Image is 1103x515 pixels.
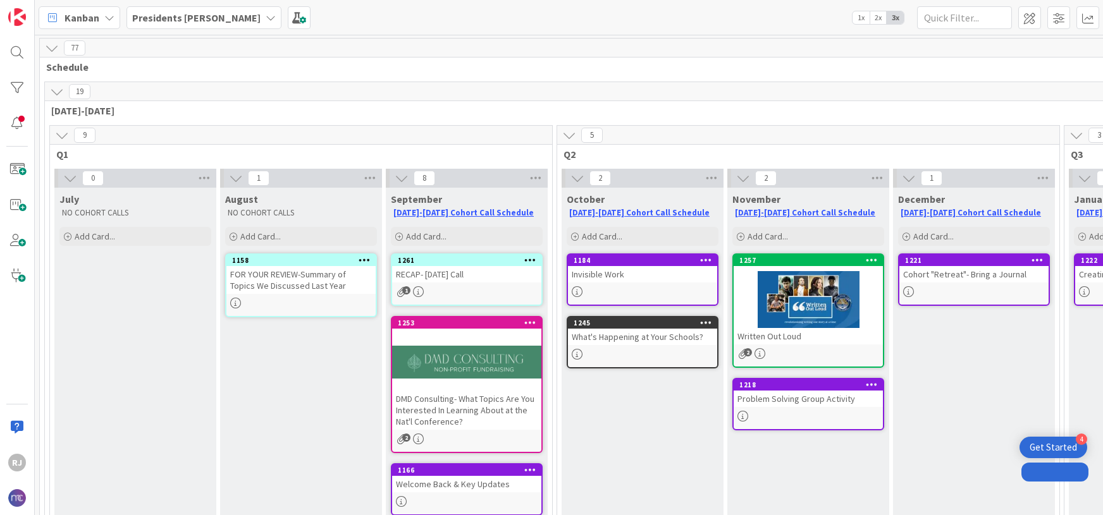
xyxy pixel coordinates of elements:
div: Written Out Loud [734,328,883,344]
div: FOR YOUR REVIEW-Summary of Topics We Discussed Last Year [226,266,376,294]
div: 1221 [899,255,1049,266]
div: 1245 [574,318,717,327]
span: September [391,193,442,205]
div: Cohort "Retreat"- Bring a Journal [899,266,1049,282]
span: Kanban [65,10,99,25]
a: 1253DMD Consulting- What Topics Are You Interested In Learning About at the Nat'l Conference? [391,316,543,453]
div: 1221 [905,256,1049,265]
span: 1x [853,11,870,24]
span: 1 [402,286,410,294]
div: 1184 [574,256,717,265]
div: 4 [1076,433,1087,445]
input: Quick Filter... [917,6,1012,29]
div: 1261 [392,255,541,266]
div: 1218Problem Solving Group Activity [734,379,883,407]
span: 9 [74,128,96,143]
div: 1184 [568,255,717,266]
span: Add Card... [748,231,788,242]
div: RJ [8,454,26,471]
a: 1184Invisible Work [567,253,718,306]
div: 1221Cohort "Retreat"- Bring a Journal [899,255,1049,282]
div: 1257 [734,255,883,266]
div: 1158 [232,256,376,265]
a: 1257Written Out Loud [732,253,884,368]
div: Problem Solving Group Activity [734,391,883,407]
div: 1218 [739,380,883,389]
span: 2 [402,433,410,442]
span: December [898,193,945,205]
span: Add Card... [582,231,622,242]
span: 2 [755,171,777,186]
div: 1166Welcome Back & Key Updates [392,464,541,492]
div: 1261RECAP- [DATE] Call [392,255,541,282]
span: 19 [69,84,90,99]
a: 1218Problem Solving Group Activity [732,378,884,430]
img: Visit kanbanzone.com [8,8,26,26]
div: RECAP- [DATE] Call [392,266,541,282]
a: [DATE]-[DATE] Cohort Call Schedule [569,207,710,218]
p: NO COHORT CALLS [62,208,209,218]
div: 1261 [398,256,541,265]
div: Invisible Work [568,266,717,282]
div: What's Happening at Your Schools? [568,329,717,345]
a: [DATE]-[DATE] Cohort Call Schedule [901,207,1041,218]
span: 1 [921,171,942,186]
b: Presidents [PERSON_NAME] [132,11,261,24]
div: Welcome Back & Key Updates [392,476,541,492]
img: avatar [8,489,26,507]
a: [DATE]-[DATE] Cohort Call Schedule [393,207,534,218]
span: 2x [870,11,887,24]
span: July [59,193,79,205]
span: Add Card... [406,231,447,242]
div: 1166 [392,464,541,476]
span: 2 [589,171,611,186]
span: 5 [581,128,603,143]
span: 0 [82,171,104,186]
span: November [732,193,780,205]
div: 1257 [739,256,883,265]
a: 1221Cohort "Retreat"- Bring a Journal [898,253,1050,306]
div: 1158 [226,255,376,266]
span: 8 [414,171,435,186]
a: [DATE]-[DATE] Cohort Call Schedule [735,207,875,218]
div: 1253 [398,318,541,327]
div: 1218 [734,379,883,391]
div: 1245What's Happening at Your Schools? [568,317,717,345]
div: 1253DMD Consulting- What Topics Are You Interested In Learning About at the Nat'l Conference? [392,317,541,430]
div: 1158FOR YOUR REVIEW-Summary of Topics We Discussed Last Year [226,255,376,294]
div: 1245 [568,317,717,329]
div: Open Get Started checklist, remaining modules: 4 [1020,437,1087,458]
div: 1253 [392,317,541,329]
a: 1261RECAP- [DATE] Call [391,253,543,306]
span: 2 [744,348,752,356]
div: 1257Written Out Loud [734,255,883,344]
span: Add Card... [240,231,281,242]
div: 1184Invisible Work [568,255,717,282]
span: October [567,193,605,205]
span: Q1 [56,148,536,161]
span: 3x [887,11,904,24]
span: 77 [64,40,85,56]
span: Q2 [564,148,1044,161]
div: DMD Consulting- What Topics Are You Interested In Learning About at the Nat'l Conference? [392,391,541,430]
span: August [225,193,258,205]
span: 1 [248,171,269,186]
div: 1166 [398,466,541,475]
a: 1245What's Happening at Your Schools? [567,316,718,368]
span: Add Card... [75,231,115,242]
div: Get Started [1030,441,1077,454]
p: NO COHORT CALLS [228,208,374,218]
a: 1158FOR YOUR REVIEW-Summary of Topics We Discussed Last Year [225,253,377,317]
span: Add Card... [913,231,954,242]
